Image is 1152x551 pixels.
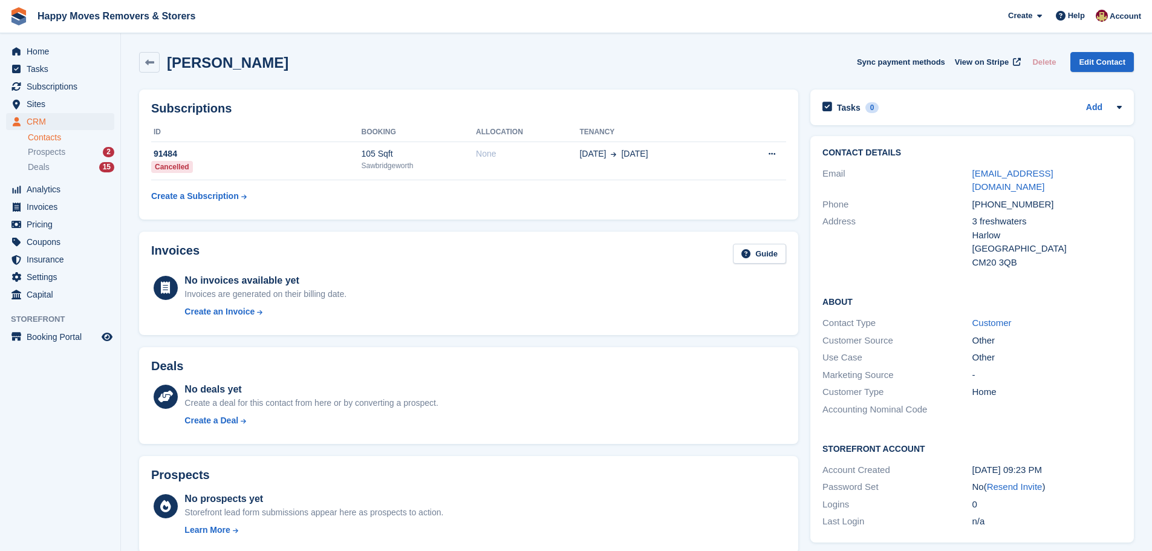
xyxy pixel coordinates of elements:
[972,168,1053,192] a: [EMAIL_ADDRESS][DOMAIN_NAME]
[27,113,99,130] span: CRM
[972,334,1122,348] div: Other
[28,146,65,158] span: Prospects
[184,397,438,409] div: Create a deal for this contact from here or by converting a prospect.
[6,269,114,285] a: menu
[151,468,210,482] h2: Prospects
[6,233,114,250] a: menu
[579,123,730,142] th: Tenancy
[184,414,438,427] a: Create a Deal
[6,251,114,268] a: menu
[103,147,114,157] div: 2
[822,368,972,382] div: Marketing Source
[6,78,114,95] a: menu
[972,318,1012,328] a: Customer
[972,385,1122,399] div: Home
[1070,52,1134,72] a: Edit Contact
[27,78,99,95] span: Subscriptions
[27,43,99,60] span: Home
[167,54,288,71] h2: [PERSON_NAME]
[100,330,114,344] a: Preview store
[28,146,114,158] a: Prospects 2
[6,113,114,130] a: menu
[822,403,972,417] div: Accounting Nominal Code
[184,524,443,536] a: Learn More
[822,334,972,348] div: Customer Source
[151,190,239,203] div: Create a Subscription
[6,216,114,233] a: menu
[972,368,1122,382] div: -
[27,198,99,215] span: Invoices
[476,123,579,142] th: Allocation
[822,442,1122,454] h2: Storefront Account
[27,233,99,250] span: Coupons
[1008,10,1032,22] span: Create
[865,102,879,113] div: 0
[733,244,786,264] a: Guide
[6,96,114,112] a: menu
[987,481,1043,492] a: Resend Invite
[184,305,255,318] div: Create an Invoice
[822,385,972,399] div: Customer Type
[6,286,114,303] a: menu
[184,382,438,397] div: No deals yet
[27,328,99,345] span: Booking Portal
[184,288,347,301] div: Invoices are generated on their billing date.
[10,7,28,25] img: stora-icon-8386f47178a22dfd0bd8f6a31ec36ba5ce8667c1dd55bd0f319d3a0aa187defe.svg
[579,148,606,160] span: [DATE]
[151,359,183,373] h2: Deals
[27,216,99,233] span: Pricing
[28,161,114,174] a: Deals 15
[1110,10,1141,22] span: Account
[972,351,1122,365] div: Other
[184,524,230,536] div: Learn More
[822,167,972,194] div: Email
[6,43,114,60] a: menu
[27,251,99,268] span: Insurance
[972,256,1122,270] div: CM20 3QB
[151,244,200,264] h2: Invoices
[972,229,1122,243] div: Harlow
[184,506,443,519] div: Storefront lead form submissions appear here as prospects to action.
[972,515,1122,529] div: n/a
[6,328,114,345] a: menu
[151,102,786,116] h2: Subscriptions
[822,295,1122,307] h2: About
[361,160,476,171] div: Sawbridgeworth
[972,215,1122,229] div: 3 freshwaters
[822,498,972,512] div: Logins
[27,286,99,303] span: Capital
[972,498,1122,512] div: 0
[27,60,99,77] span: Tasks
[27,181,99,198] span: Analytics
[955,56,1009,68] span: View on Stripe
[476,148,579,160] div: None
[361,148,476,160] div: 105 Sqft
[822,480,972,494] div: Password Set
[33,6,200,26] a: Happy Moves Removers & Storers
[151,148,361,160] div: 91484
[361,123,476,142] th: Booking
[151,185,247,207] a: Create a Subscription
[6,198,114,215] a: menu
[184,492,443,506] div: No prospects yet
[822,463,972,477] div: Account Created
[1068,10,1085,22] span: Help
[184,414,238,427] div: Create a Deal
[151,123,361,142] th: ID
[621,148,648,160] span: [DATE]
[972,480,1122,494] div: No
[822,148,1122,158] h2: Contact Details
[822,215,972,269] div: Address
[1027,52,1061,72] button: Delete
[27,96,99,112] span: Sites
[822,515,972,529] div: Last Login
[151,161,193,173] div: Cancelled
[950,52,1023,72] a: View on Stripe
[984,481,1046,492] span: ( )
[28,132,114,143] a: Contacts
[972,463,1122,477] div: [DATE] 09:23 PM
[822,316,972,330] div: Contact Type
[184,305,347,318] a: Create an Invoice
[837,102,861,113] h2: Tasks
[184,273,347,288] div: No invoices available yet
